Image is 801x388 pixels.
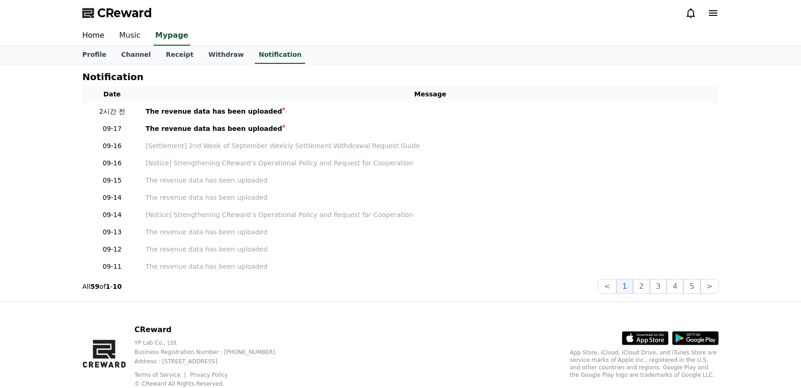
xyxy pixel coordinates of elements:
[113,283,121,290] strong: 10
[86,193,138,203] p: 09-14
[134,380,290,388] p: © CReward All Rights Reserved.
[146,124,282,134] div: The revenue data has been uploaded
[650,279,667,294] button: 3
[86,158,138,168] p: 09-16
[77,310,105,317] span: Messages
[90,283,99,290] strong: 59
[154,26,190,46] a: Mypage
[633,279,650,294] button: 2
[86,124,138,134] p: 09-17
[146,227,715,237] a: The revenue data has been uploaded
[82,6,152,20] a: CReward
[570,349,719,379] p: App Store, iCloud, iCloud Drive, and iTunes Store are service marks of Apple Inc., registered in ...
[146,210,715,220] a: [Notice] Strengthening CReward’s Operational Policy and Request for Cooperation
[75,26,112,46] a: Home
[86,245,138,254] p: 09-12
[616,279,633,294] button: 1
[106,283,110,290] strong: 1
[146,176,715,185] a: The revenue data has been uploaded
[146,107,282,116] div: The revenue data has been uploaded
[134,372,187,378] a: Terms of Service
[75,46,113,64] a: Profile
[86,262,138,272] p: 09-11
[86,176,138,185] p: 09-15
[82,282,122,291] p: All of -
[24,309,40,317] span: Home
[598,279,616,294] button: <
[138,309,160,317] span: Settings
[146,158,715,168] a: [Notice] Strengthening CReward’s Operational Policy and Request for Cooperation
[146,141,715,151] a: [Settlement] 2nd Week of September Weekly Settlement Withdrawal Request Guide
[667,279,683,294] button: 4
[201,46,251,64] a: Withdraw
[146,107,715,116] a: The revenue data has been uploaded
[701,279,719,294] button: >
[146,262,715,272] a: The revenue data has been uploaded
[134,358,290,365] p: Address : [STREET_ADDRESS]
[61,295,120,319] a: Messages
[142,86,719,103] th: Message
[134,339,290,347] p: YP Lab Co., Ltd.
[255,46,305,64] a: Notification
[86,227,138,237] p: 09-13
[112,26,148,46] a: Music
[683,279,700,294] button: 5
[120,295,179,319] a: Settings
[146,124,715,134] a: The revenue data has been uploaded
[146,245,715,254] a: The revenue data has been uploaded
[86,107,138,116] p: 2시간 전
[113,46,158,64] a: Channel
[97,6,152,20] span: CReward
[82,72,143,82] h4: Notification
[134,324,290,335] p: CReward
[146,193,715,203] a: The revenue data has been uploaded
[82,86,142,103] th: Date
[158,46,201,64] a: Receipt
[190,372,228,378] a: Privacy Policy
[134,348,290,356] p: Business Registration Number : [PHONE_NUMBER]
[86,210,138,220] p: 09-14
[3,295,61,319] a: Home
[86,141,138,151] p: 09-16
